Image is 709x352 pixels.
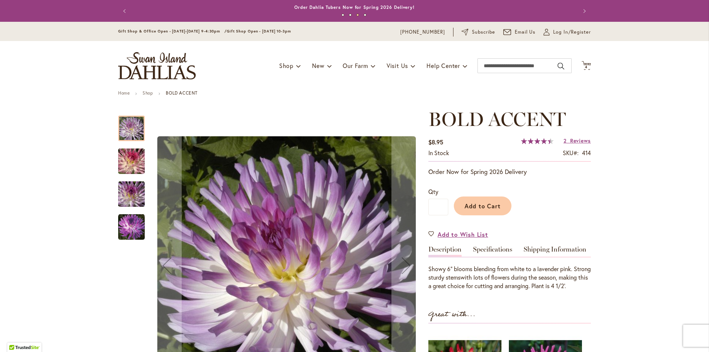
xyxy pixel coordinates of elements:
div: BOLD ACCENT [118,174,152,207]
div: BOLD ACCENT [118,108,152,141]
a: Log In/Register [544,28,591,36]
strong: BOLD ACCENT [166,90,198,96]
button: 4 of 4 [364,14,366,16]
span: Shop [279,62,294,69]
span: Reviews [570,137,591,144]
a: Description [428,246,462,257]
div: Detailed Product Info [428,246,591,290]
button: Add to Cart [454,196,511,215]
a: Specifications [473,246,512,257]
button: Next [576,4,591,18]
span: Add to Cart [465,202,501,210]
span: 4 [585,65,588,69]
span: Log In/Register [553,28,591,36]
div: 414 [582,149,591,157]
a: Shop [143,90,153,96]
span: Email Us [515,28,536,36]
span: Help Center [427,62,460,69]
button: Previous [118,4,133,18]
strong: Great with... [428,308,476,321]
button: 4 [582,61,591,71]
img: BOLD ACCENT [118,214,145,240]
span: Gift Shop & Office Open - [DATE]-[DATE] 9-4:30pm / [118,29,227,34]
div: BOLD ACCENT [118,141,152,174]
strong: SKU [563,149,579,157]
span: Gift Shop Open - [DATE] 10-3pm [227,29,291,34]
iframe: Launch Accessibility Center [6,326,26,346]
a: [PHONE_NUMBER] [400,28,445,36]
a: Shipping Information [524,246,586,257]
div: BOLD ACCENT [118,207,145,240]
a: Home [118,90,130,96]
p: Order Now for Spring 2026 Delivery [428,167,591,176]
div: 90% [521,138,554,144]
div: Availability [428,149,449,157]
img: BOLD ACCENT [105,144,158,179]
span: $8.95 [428,138,443,146]
button: 2 of 4 [349,14,352,16]
span: Subscribe [472,28,495,36]
span: 2 [564,137,567,144]
span: Our Farm [343,62,368,69]
span: Qty [428,188,438,195]
button: 1 of 4 [342,14,344,16]
a: Email Us [503,28,536,36]
img: BOLD ACCENT [105,177,158,212]
a: Add to Wish List [428,230,488,239]
a: Order Dahlia Tubers Now for Spring 2026 Delivery! [294,4,415,10]
span: Visit Us [387,62,408,69]
span: BOLD ACCENT [428,107,566,131]
a: store logo [118,52,196,79]
span: New [312,62,324,69]
span: Add to Wish List [438,230,488,239]
a: Subscribe [462,28,495,36]
a: 2 Reviews [564,137,591,144]
div: Showy 6" blooms blending from white to a lavender pink. Strong sturdy stemswith lots of flowers d... [428,265,591,290]
span: In stock [428,149,449,157]
button: 3 of 4 [356,14,359,16]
